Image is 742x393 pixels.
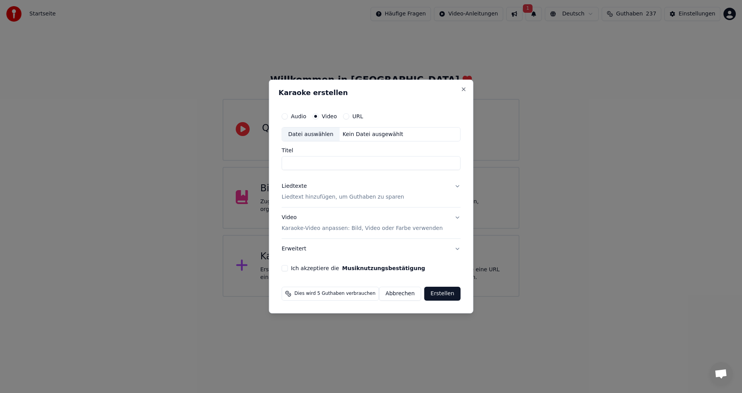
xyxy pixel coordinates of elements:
label: URL [352,114,363,119]
button: Erweitert [282,239,461,259]
div: Datei auswählen [282,128,340,141]
button: Abbrechen [379,287,421,301]
h2: Karaoke erstellen [279,89,464,96]
span: Dies wird 5 Guthaben verbrauchen [294,291,376,297]
button: VideoKaraoke-Video anpassen: Bild, Video oder Farbe verwenden [282,208,461,239]
div: Liedtexte [282,183,307,191]
label: Ich akzeptiere die [291,265,425,271]
div: Video [282,214,443,233]
button: LiedtexteLiedtext hinzufügen, um Guthaben zu sparen [282,177,461,208]
p: Liedtext hinzufügen, um Guthaben zu sparen [282,194,404,201]
label: Video [322,114,337,119]
label: Audio [291,114,306,119]
label: Titel [282,148,461,153]
button: Erstellen [424,287,460,301]
div: Kein Datei ausgewählt [340,131,407,138]
button: Ich akzeptiere die [342,265,425,271]
p: Karaoke-Video anpassen: Bild, Video oder Farbe verwenden [282,225,443,232]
